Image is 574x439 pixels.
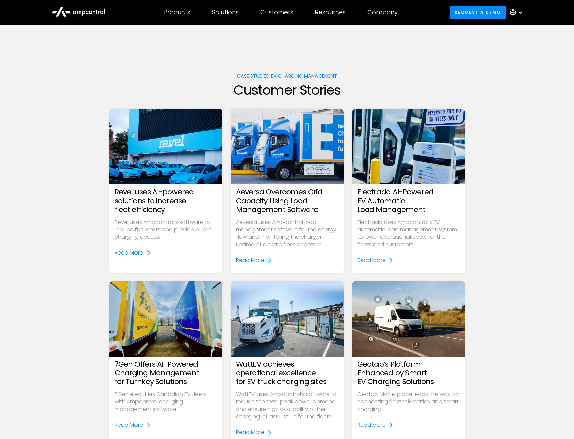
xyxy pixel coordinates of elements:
[115,391,217,413] p: 7Gen electrifies Canadian EV fleets with Ampcontrol charging management software
[367,9,398,16] div: Company
[315,9,346,16] div: Resources
[109,82,465,98] h2: Customer Stories
[357,257,386,264] div: Read More
[115,360,217,386] h3: 7Gen Offers AI-Powered Charging Management for Turnkey Solutions
[357,421,386,429] div: Read More
[236,360,338,386] h3: WattEV achieves operational excellence for EV truck charging sites
[236,188,338,214] h3: Aeversa Overcomes Grid Capacity Using Load Management Software
[357,188,460,214] h3: Electrada AI-Powered EV Automatic Load Management
[115,218,217,241] p: Revel uses Ampcontrol’s software to reduce fuel costs and provide public charging access.
[450,6,506,19] a: Request a demo
[236,257,272,264] a: Read More
[212,9,239,16] div: Solutions
[357,218,460,249] p: Electrada uses Ampcontrol's EV automatic load management system to lower operational costs for th...
[163,9,190,16] div: Products
[109,73,465,79] h1: Case Studies: EV charging management
[115,188,217,214] h3: Revel uses AI-powered solutions to increase fleet efficiency
[260,9,293,16] div: Customers
[357,257,394,264] a: Read More
[357,421,394,429] a: Read More
[236,429,264,436] div: Read More
[236,429,272,436] a: Read More
[115,249,151,257] a: Read More
[236,391,338,421] p: WattEV uses Ampcontrol’s software to reduce the total peak power demand and ensure high availabil...
[115,249,143,257] div: Read More
[115,421,143,429] div: Read More
[115,421,151,429] a: Read More
[236,218,338,249] p: Aeversa uses Ampcontrol load management software for the energy flow and monitoring the charger u...
[357,391,460,413] p: Geotab Marketplace leads the way for connecting fleet telematics and smart charging
[357,360,460,386] h3: Geotab’s Platform Enhanced by Smart EV Charging Solutions
[236,257,264,264] div: Read More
